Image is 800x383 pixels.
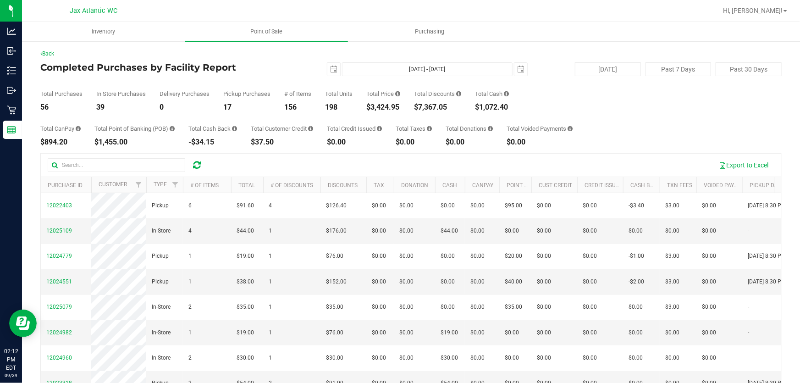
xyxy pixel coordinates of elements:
[665,201,679,210] span: $3.00
[46,278,72,285] span: 12024551
[403,28,457,36] span: Purchasing
[505,201,522,210] span: $95.00
[96,104,146,111] div: 39
[40,50,54,57] a: Back
[223,104,270,111] div: 17
[395,91,400,97] i: Sum of the total prices of all purchases in the date range.
[748,278,797,286] span: [DATE] 8:30 PM EDT
[4,347,18,372] p: 02:12 PM EDT
[284,104,311,111] div: 156
[232,126,237,132] i: Sum of the cash-back amounts from rounded-up electronic payments for all purchases in the date ra...
[629,278,644,286] span: -$2.00
[507,139,573,146] div: $0.00
[348,22,511,41] a: Purchasing
[223,91,270,97] div: Pickup Purchases
[713,157,774,173] button: Export to Excel
[326,328,343,337] span: $76.00
[665,354,679,362] span: $0.00
[185,22,348,41] a: Point of Sale
[269,201,272,210] span: 4
[723,7,783,14] span: Hi, [PERSON_NAME]!
[327,139,382,146] div: $0.00
[99,181,127,188] a: Customer
[188,227,192,235] span: 4
[470,354,485,362] span: $0.00
[40,104,83,111] div: 56
[629,252,644,261] span: -$1.00
[568,126,573,132] i: Sum of all voided payment transaction amounts, excluding tips and transaction fees, for all purch...
[131,177,146,193] a: Filter
[702,328,716,337] span: $0.00
[7,125,16,134] inline-svg: Reports
[237,201,254,210] span: $91.60
[470,201,485,210] span: $0.00
[269,252,272,261] span: 1
[94,126,175,132] div: Total Point of Banking (POB)
[188,201,192,210] span: 6
[372,278,386,286] span: $0.00
[399,303,414,311] span: $0.00
[308,126,313,132] i: Sum of the successful, non-voided payments using account credit for all purchases in the date range.
[427,126,432,132] i: Sum of the total taxes for all purchases in the date range.
[70,7,117,15] span: Jax Atlantic WC
[441,354,458,362] span: $30.00
[441,303,455,311] span: $0.00
[237,303,254,311] span: $35.00
[76,126,81,132] i: Sum of the successful, non-voided CanPay payment transactions for all purchases in the date range.
[704,182,749,189] a: Voided Payment
[702,278,716,286] span: $0.00
[399,278,414,286] span: $0.00
[488,126,493,132] i: Sum of all round-up-to-next-dollar total price adjustments for all purchases in the date range.
[22,22,185,41] a: Inventory
[188,139,237,146] div: -$34.15
[9,310,37,337] iframe: Resource center
[188,328,192,337] span: 1
[470,227,485,235] span: $0.00
[326,201,347,210] span: $126.40
[372,303,386,311] span: $0.00
[40,91,83,97] div: Total Purchases
[414,104,461,111] div: $7,367.05
[702,354,716,362] span: $0.00
[327,126,382,132] div: Total Credit Issued
[399,328,414,337] span: $0.00
[505,328,519,337] span: $0.00
[160,104,210,111] div: 0
[372,328,386,337] span: $0.00
[40,62,287,72] h4: Completed Purchases by Facility Report
[96,91,146,97] div: In Store Purchases
[537,227,551,235] span: $0.00
[441,227,458,235] span: $44.00
[7,86,16,95] inline-svg: Outbound
[152,227,171,235] span: In-Store
[537,354,551,362] span: $0.00
[366,104,400,111] div: $3,424.95
[46,329,72,336] span: 12024982
[372,354,386,362] span: $0.00
[188,303,192,311] span: 2
[537,278,551,286] span: $0.00
[583,303,597,311] span: $0.00
[470,328,485,337] span: $0.00
[269,303,272,311] span: 1
[46,228,72,234] span: 12025109
[284,91,311,97] div: # of Items
[152,252,169,261] span: Pickup
[748,227,749,235] span: -
[456,91,461,97] i: Sum of the discount values applied to the all purchases in the date range.
[748,328,749,337] span: -
[7,27,16,36] inline-svg: Analytics
[537,201,551,210] span: $0.00
[475,104,509,111] div: $1,072.40
[399,252,414,261] span: $0.00
[326,252,343,261] span: $76.00
[537,303,551,311] span: $0.00
[237,354,254,362] span: $30.00
[446,139,493,146] div: $0.00
[507,182,572,189] a: Point of Banking (POB)
[583,252,597,261] span: $0.00
[514,63,527,76] span: select
[188,278,192,286] span: 1
[585,182,623,189] a: Credit Issued
[583,328,597,337] span: $0.00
